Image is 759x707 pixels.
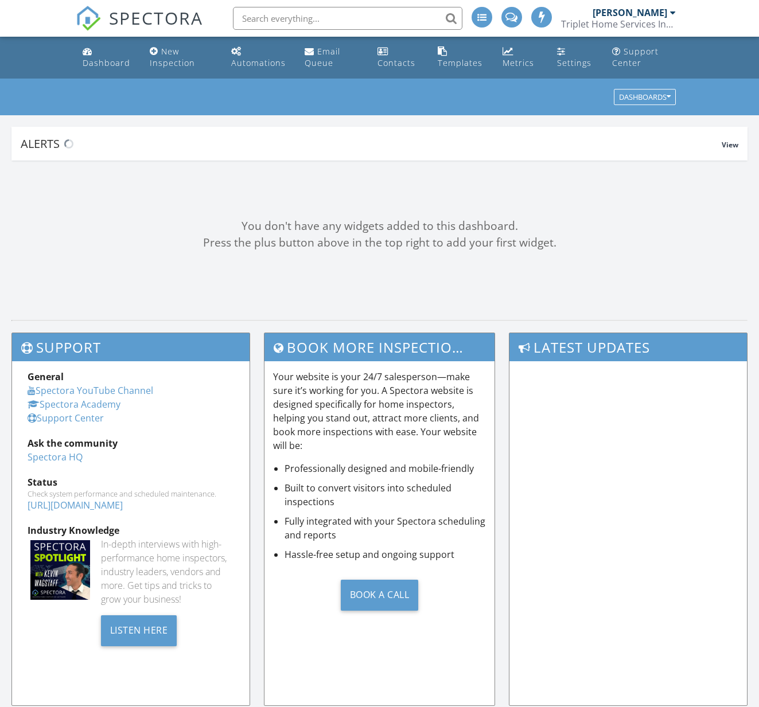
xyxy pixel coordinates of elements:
[227,41,291,74] a: Automations (Advanced)
[28,451,83,463] a: Spectora HQ
[109,6,203,30] span: SPECTORA
[552,41,598,74] a: Settings
[498,41,543,74] a: Metrics
[264,333,495,361] h3: Book More Inspections
[285,462,486,475] li: Professionally designed and mobile-friendly
[608,41,681,74] a: Support Center
[341,580,419,611] div: Book a Call
[619,93,671,101] div: Dashboards
[76,15,203,40] a: SPECTORA
[21,136,722,151] div: Alerts
[28,398,120,411] a: Spectora Academy
[273,370,486,452] p: Your website is your 24/7 salesperson—make sure it’s working for you. A Spectora website is desig...
[150,46,195,68] div: New Inspection
[145,41,217,74] a: New Inspection
[285,514,486,542] li: Fully integrated with your Spectora scheduling and reports
[509,333,747,361] h3: Latest Updates
[561,18,676,30] div: Triplet Home Services Inc., dba Gold Shield Pro Services
[557,57,591,68] div: Settings
[503,57,534,68] div: Metrics
[28,475,234,489] div: Status
[285,548,486,561] li: Hassle-free setup and ongoing support
[28,436,234,450] div: Ask the community
[11,235,748,251] div: Press the plus button above in the top right to add your first widget.
[12,333,250,361] h3: Support
[28,489,234,498] div: Check system performance and scheduled maintenance.
[285,481,486,509] li: Built to convert visitors into scheduled inspections
[614,89,676,106] button: Dashboards
[28,499,123,511] a: [URL][DOMAIN_NAME]
[28,524,234,537] div: Industry Knowledge
[433,41,489,74] a: Templates
[28,370,64,383] strong: General
[377,57,415,68] div: Contacts
[101,537,234,606] div: In-depth interviews with high-performance home inspectors, industry leaders, vendors and more. Ge...
[593,7,667,18] div: [PERSON_NAME]
[76,6,101,31] img: The Best Home Inspection Software - Spectora
[305,46,340,68] div: Email Queue
[28,412,104,424] a: Support Center
[273,571,486,619] a: Book a Call
[300,41,364,74] a: Email Queue
[28,384,153,397] a: Spectora YouTube Channel
[612,46,659,68] div: Support Center
[231,57,286,68] div: Automations
[83,57,130,68] div: Dashboard
[30,540,90,600] img: Spectoraspolightmain
[438,57,482,68] div: Templates
[11,218,748,235] div: You don't have any widgets added to this dashboard.
[233,7,462,30] input: Search everything...
[722,140,738,150] span: View
[101,615,177,646] div: Listen Here
[101,623,177,636] a: Listen Here
[78,41,136,74] a: Dashboard
[373,41,423,74] a: Contacts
